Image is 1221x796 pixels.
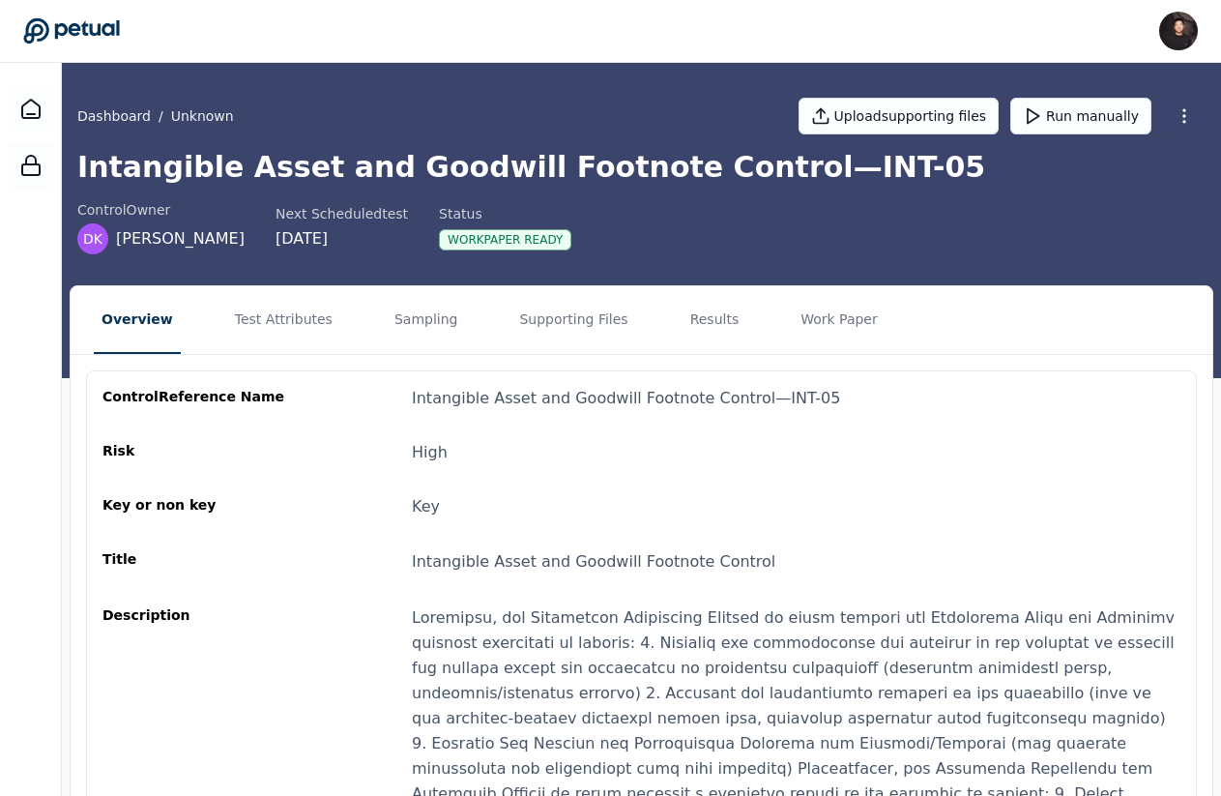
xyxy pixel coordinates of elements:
div: Workpaper Ready [439,229,571,251]
div: control Owner [77,200,245,220]
button: Overview [94,286,181,354]
div: Status [439,204,571,223]
button: Unknown [171,106,234,126]
div: [DATE] [276,227,408,251]
a: Go to Dashboard [23,17,120,44]
div: control Reference Name [102,387,288,410]
button: Test Attributes [227,286,340,354]
div: Key or non key [102,495,288,518]
a: SOC [8,142,54,189]
button: Run manually [1010,98,1151,134]
span: Intangible Asset and Goodwill Footnote Control [412,552,775,571]
div: Risk [102,441,288,464]
button: Results [683,286,747,354]
button: Work Paper [793,286,886,354]
span: DK [83,229,102,249]
nav: Tabs [71,286,1212,354]
div: Intangible Asset and Goodwill Footnote Control — INT-05 [412,387,840,410]
div: Key [412,495,440,518]
span: [PERSON_NAME] [116,227,245,251]
a: Dashboard [8,86,54,133]
div: High [412,441,448,464]
div: Next Scheduled test [276,204,408,223]
h1: Intangible Asset and Goodwill Footnote Control — INT-05 [77,150,1206,185]
img: James Lee [1159,12,1198,50]
button: Supporting Files [511,286,635,354]
button: Uploadsupporting files [799,98,1000,134]
button: Sampling [387,286,466,354]
div: Title [102,549,288,575]
div: / [77,106,234,126]
a: Dashboard [77,106,151,126]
